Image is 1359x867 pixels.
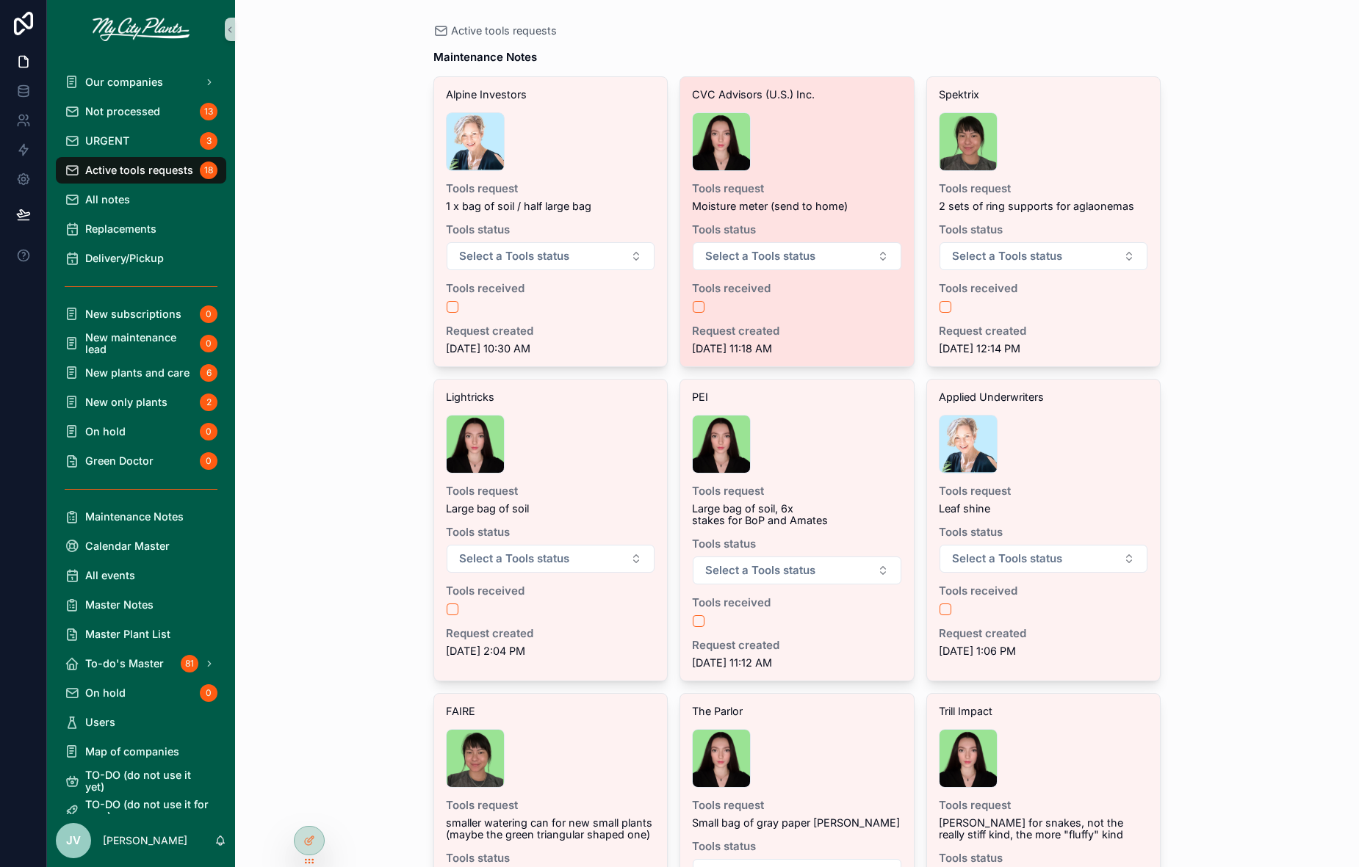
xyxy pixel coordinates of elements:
[939,817,1149,841] span: [PERSON_NAME] for snakes, not the really stiff kind, the more "fluffy" kind
[939,224,1149,236] span: Tools status
[85,658,164,670] span: To-do's Master
[433,76,668,367] a: Alpine InvestorsTools request1 x bag of soil / half large bagTools statusSelect ButtonTools recei...
[692,325,902,337] span: Request created
[200,684,217,702] div: 0
[47,59,235,814] div: scrollable content
[85,253,164,264] span: Delivery/Pickup
[85,223,156,235] span: Replacements
[433,23,557,38] a: Active tools requests
[940,545,1148,573] button: Select Button
[939,325,1149,337] span: Request created
[705,249,815,264] span: Select a Tools status
[85,396,167,408] span: New only plants
[446,628,656,639] span: Request created
[200,393,217,411] div: 2
[693,556,901,584] button: Select Button
[85,367,190,379] span: New plants and care
[56,98,226,125] a: Not processed13
[56,418,226,445] a: On hold0
[446,224,656,236] span: Tools status
[692,391,708,403] span: PEI
[85,540,170,552] span: Calendar Master
[85,769,212,793] span: TO-DO (do not use it yet)
[692,89,815,101] span: CVC Advisors (U.S.) Inc.
[56,592,226,618] a: Master Notes
[56,216,226,242] a: Replacements
[939,283,1149,294] span: Tools received
[446,89,527,101] span: Alpine Investors
[56,330,226,357] a: New maintenance lead0
[939,585,1149,597] span: Tools received
[200,364,217,382] div: 6
[446,283,656,294] span: Tools received
[56,709,226,736] a: Users
[433,47,537,68] h1: Maintenance Notes
[85,746,179,758] span: Map of companies
[446,503,656,515] span: Large bag of soil
[85,135,129,147] span: URGENT
[939,526,1149,538] span: Tools status
[705,563,815,578] span: Select a Tools status
[56,360,226,386] a: New plants and care6
[200,305,217,323] div: 0
[940,242,1148,270] button: Select Button
[692,841,902,852] span: Tools status
[200,423,217,440] div: 0
[692,503,902,526] span: Large bag of soil, 6x stakes for BoP and Amates
[692,538,902,550] span: Tools status
[952,249,1062,264] span: Select a Tools status
[85,799,212,822] span: TO-DO (do not use it for now)
[56,533,226,559] a: Calendar Master
[200,452,217,470] div: 0
[446,200,656,212] span: 1 x bag of soil / half large bag
[200,162,217,179] div: 18
[93,18,190,41] img: App logo
[447,242,655,270] button: Select Button
[939,391,1044,403] span: Applied Underwriters
[446,817,656,841] span: smaller watering can for new small plants (maybe the green triangular shaped one)
[446,645,656,657] span: [DATE] 2:04 PM
[692,799,902,811] span: Tools request
[56,562,226,589] a: All events
[56,680,226,706] a: On hold0
[939,852,1149,864] span: Tools status
[693,242,901,270] button: Select Button
[692,343,902,355] span: [DATE] 11:18 AM
[66,832,81,849] span: JV
[952,551,1062,566] span: Select a Tools status
[926,76,1161,367] a: SpektrixTools request2 sets of ring supports for aglaonemasTools statusSelect ButtonTools receive...
[85,599,154,611] span: Master Notes
[939,628,1149,639] span: Request created
[446,852,656,864] span: Tools status
[56,69,226,95] a: Our companies
[446,485,656,497] span: Tools request
[56,186,226,213] a: All notes
[446,343,656,355] span: [DATE] 10:30 AM
[446,526,656,538] span: Tools status
[692,283,902,294] span: Tools received
[85,76,163,88] span: Our companies
[85,628,170,640] span: Master Plant List
[446,705,475,717] span: FAIRE
[451,23,557,38] span: Active tools requests
[679,379,915,681] a: PEITools requestLarge bag of soil, 6x stakes for BoP and AmatesTools statusSelect ButtonTools rec...
[692,485,902,497] span: Tools request
[56,504,226,530] a: Maintenance Notes
[56,768,226,794] a: TO-DO (do not use it yet)
[200,132,217,150] div: 3
[56,797,226,824] a: TO-DO (do not use it for now)
[926,379,1161,681] a: Applied UnderwritersTools requestLeaf shineTools statusSelect ButtonTools receivedRequest created...
[939,343,1149,355] span: [DATE] 12:14 PM
[56,621,226,647] a: Master Plant List
[939,705,992,717] span: Trill Impact
[85,164,193,176] span: Active tools requests
[939,645,1149,657] span: [DATE] 1:06 PM
[85,106,160,117] span: Not processed
[939,183,1149,195] span: Tools request
[939,503,1149,515] span: Leaf shine
[56,650,226,677] a: To-do's Master81
[692,183,902,195] span: Tools request
[85,455,154,467] span: Green Doctor
[85,426,126,438] span: On hold
[459,551,569,566] span: Select a Tools status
